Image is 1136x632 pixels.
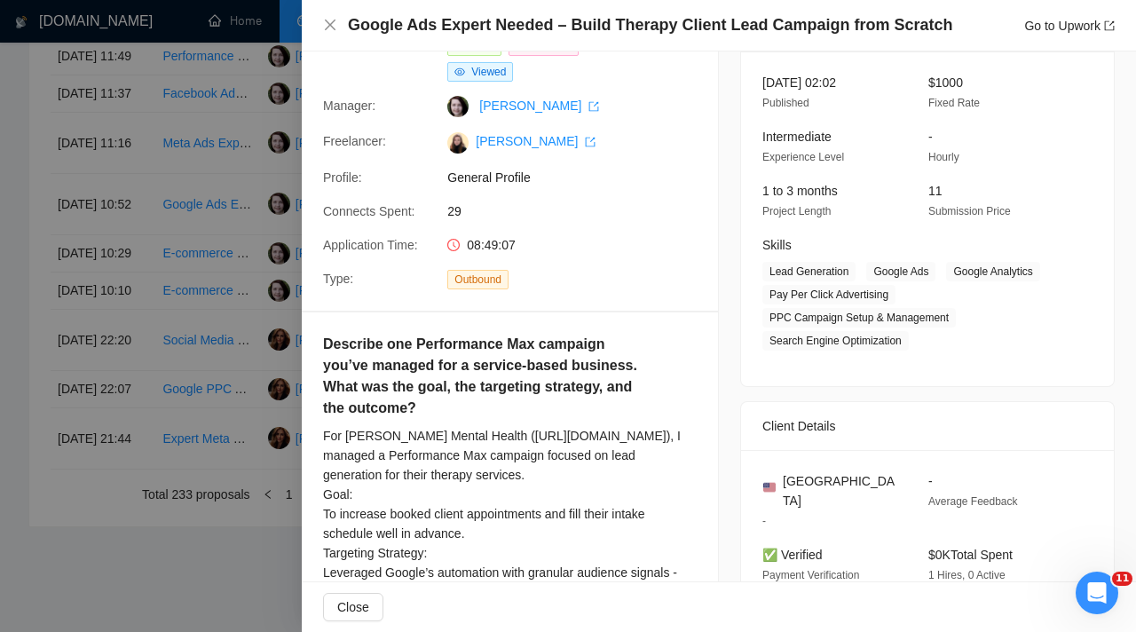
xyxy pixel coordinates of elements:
span: Hourly [928,151,959,163]
span: Outbound [447,270,509,289]
img: 🇺🇸 [763,481,776,494]
iframe: Intercom live chat [1076,572,1118,614]
span: [GEOGRAPHIC_DATA] [783,471,900,510]
span: Close [337,597,369,617]
span: Experience Level [762,151,844,163]
a: [PERSON_NAME] export [479,99,599,113]
h5: Describe one Performance Max campaign you’ve managed for a service-based business. What was the g... [323,334,641,419]
span: Lead Generation [762,262,856,281]
span: 11 [928,184,943,198]
span: - [928,474,933,488]
span: export [585,137,596,147]
span: 1 to 3 months [762,184,838,198]
span: - [928,130,933,144]
a: Go to Upworkexport [1024,19,1115,33]
span: Manager: [323,99,375,113]
span: Published [762,97,809,109]
span: Google Ads [866,262,935,281]
span: Skills [762,238,792,252]
img: c1K5ptweZl6YrVIjrIChW79mYPZANDq7mktv_YlDUm5LZM7ydldmiM_w8TlHfhafsp [447,132,469,154]
span: General Profile [447,168,714,187]
span: 29 [447,201,714,221]
span: Connects Spent: [323,204,415,218]
span: [DATE] 02:02 [762,75,836,90]
a: [PERSON_NAME] export [476,134,596,148]
span: Type: [323,272,353,286]
span: $0K Total Spent [928,548,1013,562]
span: Search Engine Optimization [762,331,909,351]
span: Viewed [471,66,506,78]
span: $1000 [928,75,963,90]
span: ✅ Verified [762,548,823,562]
span: Payment Verification [762,569,859,581]
button: Close [323,593,383,621]
span: Average Feedback [928,495,1018,508]
span: Pay Per Click Advertising [762,285,895,304]
span: Freelancer: [323,134,386,148]
span: PPC Campaign Setup & Management [762,308,956,328]
span: Profile: [323,170,362,185]
span: clock-circle [447,239,460,251]
span: Submission Price [928,205,1011,217]
span: export [1104,20,1115,31]
span: Intermediate [762,130,832,144]
span: Fixed Rate [928,97,980,109]
span: Google Analytics [946,262,1039,281]
span: close [323,18,337,32]
span: - [762,515,766,527]
span: 11 [1112,572,1132,586]
span: Project Length [762,205,831,217]
h4: Google Ads Expert Needed – Build Therapy Client Lead Campaign from Scratch [348,14,952,36]
span: 1 Hires, 0 Active [928,569,1006,581]
span: Application Time: [323,238,418,252]
span: export [588,101,599,112]
button: Close [323,18,337,33]
span: eye [454,67,465,77]
span: 08:49:07 [467,238,516,252]
div: Client Details [762,402,1093,450]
